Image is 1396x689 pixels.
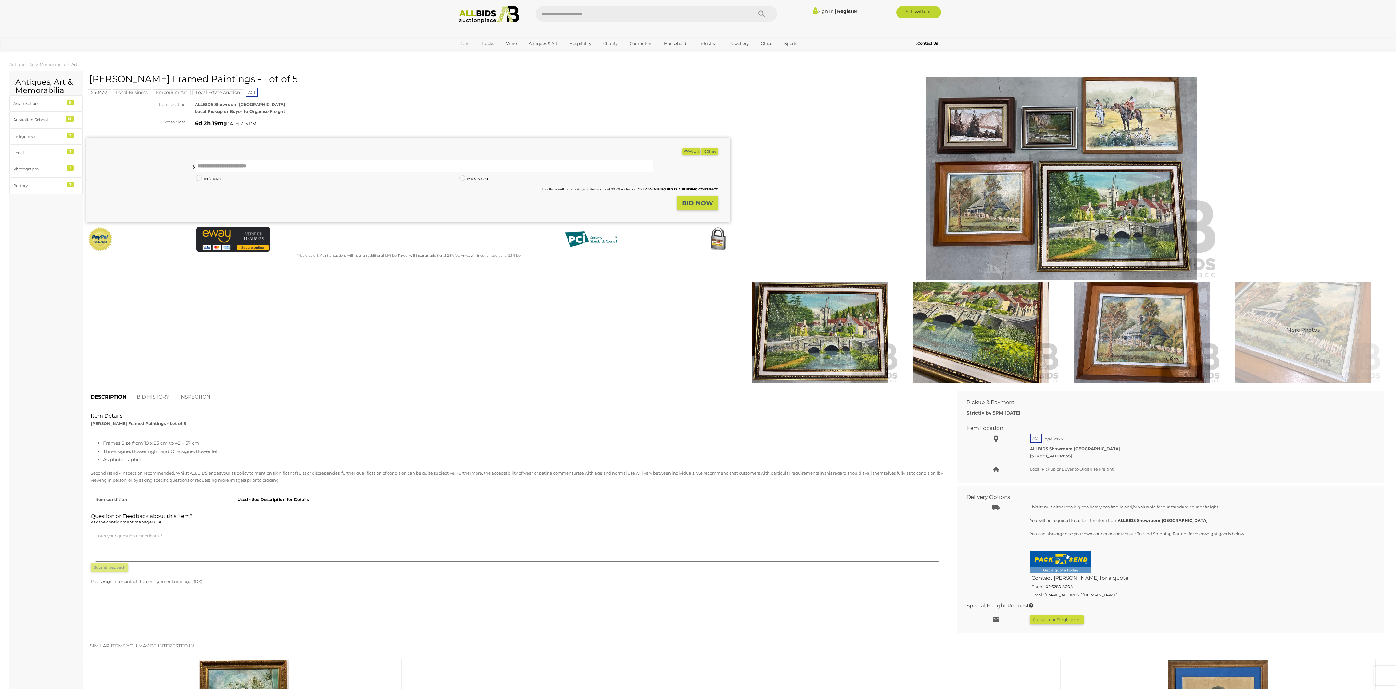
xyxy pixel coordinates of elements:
div: Australian School [13,116,64,123]
a: sign in [104,579,118,584]
span: ( ) [224,121,257,126]
h2: Item Location [967,425,1365,431]
img: Allbids.com.au [456,6,522,23]
a: Asian School 9 [9,95,83,112]
small: This Item will incur a Buyer's Premium of 22.5% including GST. [542,187,718,191]
b: Contact Us [915,41,938,46]
mark: 54047-3 [88,89,111,95]
img: Secured by Rapid SSL [706,227,730,252]
span: [DATE] 7:15 PM [225,121,256,126]
strong: Item condition [95,497,127,502]
li: Frames Size from 18 x 23 cm to 42 x 57 cm [103,439,943,447]
a: 54047-3 [88,90,111,95]
h4: Contact [PERSON_NAME] for a quote [1030,574,1370,583]
a: Australian School 13 [9,112,83,128]
a: INSPECTION [175,388,215,406]
img: Unknown Artist Framed Paintings - Lot of 5 [741,282,899,383]
div: Photography [13,166,64,173]
a: Sign In [813,8,834,14]
img: PCI DSS compliant [560,227,622,252]
button: Watch [682,148,700,155]
mark: Local Business [113,89,151,95]
div: Indigenous [13,133,64,140]
a: Sports [780,38,801,49]
p: Second Hand - inspection recommended. Whilst ALLBIDS endeavour as policy to mention significant f... [91,470,943,484]
a: Industrial [694,38,722,49]
a: Charity [599,38,622,49]
a: Local 7 [9,145,83,161]
label: INSTANT [196,175,221,182]
a: BID HISTORY [132,388,174,406]
button: BID NOW [677,196,718,210]
h2: Antiques, Art & Memorabilia [15,78,77,95]
p: This item is either too big, too heavy, too fragile and/or valuable for our standard courier frei... [1030,503,1370,511]
span: | [835,8,836,14]
h2: Delivery Options [967,494,1365,500]
a: Local Business [113,90,151,95]
p: Please to contact the consignment manager (DK) [91,578,943,585]
a: Household [660,38,690,49]
strong: [STREET_ADDRESS] [1030,453,1072,458]
b: A WINNING BID IS A BINDING CONTRACT [645,187,718,191]
mark: Emporium Art [153,89,191,95]
div: 7 [67,133,74,138]
a: Indigenous 7 [9,128,83,145]
a: Photography 2 [9,161,83,177]
h5: Email: [1030,591,1370,599]
div: Local [13,149,64,156]
img: Official PayPal Seal [88,227,113,252]
strong: Used - See Description for Details [237,497,309,502]
li: Watch this item [682,148,700,155]
a: DESCRIPTION [86,388,131,406]
div: Set to close [82,118,190,126]
a: [GEOGRAPHIC_DATA] [457,49,508,59]
span: Fyshwick [1043,434,1064,442]
strong: BID NOW [682,199,713,207]
a: Contact Us [915,40,939,47]
small: Mastercard & Visa transactions will incur an additional 1.9% fee. Paypal will incur an additional... [297,254,521,258]
a: Jewellery [726,38,753,49]
a: Cars [457,38,473,49]
button: Search [746,6,777,22]
div: Asian School [13,100,64,107]
h2: Similar items you may be interested in [90,643,1372,649]
a: Office [757,38,776,49]
a: Computers [626,38,656,49]
span: Ask the consignment manager (DK) [91,519,163,524]
img: Unknown Artist Framed Paintings - Lot of 5 [1063,282,1221,383]
h2: Special Freight Request [967,603,1365,609]
h2: Question or Feedback about this item? [91,513,943,526]
img: Unknown Artist Framed Paintings - Lot of 5 [902,282,1060,383]
strong: ALLBIDS Showroom [GEOGRAPHIC_DATA] [195,102,285,107]
h5: Phone: [1030,583,1370,590]
a: [EMAIL_ADDRESS][DOMAIN_NAME] [1044,592,1118,597]
label: MAXIMUM [459,175,488,182]
b: ALLBIDS Showroom [GEOGRAPHIC_DATA] [1118,518,1208,523]
div: 9 [67,100,74,105]
img: Fyshwick-AllBids-GETAQUOTE.png [1030,551,1091,573]
a: 02 6280 8008 [1046,584,1073,589]
div: 7 [67,149,74,154]
h2: Item Details [91,413,943,419]
div: 13 [66,116,74,122]
div: 2 [67,165,74,171]
a: Art [71,62,77,67]
p: You will be required to collect the item from . [1030,517,1370,524]
a: Local Estate Auction [192,90,243,95]
img: eWAY Payment Gateway [196,227,270,252]
p: You can also organise your own courier or contact our Trusted Shipping Partner for overweight goo... [1030,530,1370,537]
a: Trucks [477,38,498,49]
mark: Local Estate Auction [192,89,243,95]
a: Sell with us [896,6,941,18]
span: Local Pickup or Buyer to Organise Freight [1030,467,1114,471]
h1: [PERSON_NAME] Framed Paintings - Lot of 5 [89,74,729,84]
span: ACT [246,88,258,97]
span: ACT [1030,434,1042,443]
img: Unknown Artist Framed Paintings - Lot of 5 [904,77,1219,280]
strong: Local Pickup or Buyer to Organise Freight [195,109,285,114]
a: Wine [502,38,521,49]
strong: [PERSON_NAME] Framed Paintings - Lot of 5 [91,421,186,426]
li: Three signed lower right and One signed lower left [103,447,943,455]
button: Contact our Freight team [1030,615,1084,624]
strong: 6d 2h 19m [195,120,224,127]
